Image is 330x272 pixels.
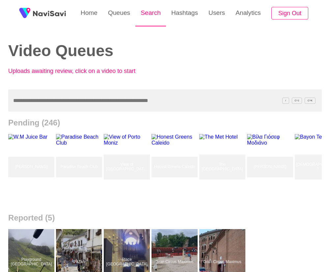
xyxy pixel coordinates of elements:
[16,5,33,21] img: fireSpot
[8,68,153,75] p: Uploads awaiting review, click on a video to start
[305,97,316,104] span: C^K
[151,134,199,200] a: Honest Greens CaleidoHonest Greens Caleido
[104,134,151,200] a: View of [GEOGRAPHIC_DATA][PERSON_NAME]View of Porto Moniz
[282,97,289,104] span: /
[8,42,155,60] h2: Video Queues
[199,134,247,200] a: The [GEOGRAPHIC_DATA]The Met Hotel
[247,134,295,200] a: [PERSON_NAME]Βίλα Γιόσεφ Μοδιάνο
[56,134,104,200] a: Paradise Beach ClubParadise Beach Club
[8,134,56,200] a: [PERSON_NAME]W.M Juice Bar
[292,97,302,104] span: C^J
[8,118,322,127] h2: Pending (246)
[271,7,308,20] button: Sign Out
[8,213,322,222] h2: Reported (5)
[33,10,66,17] img: fireSpot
